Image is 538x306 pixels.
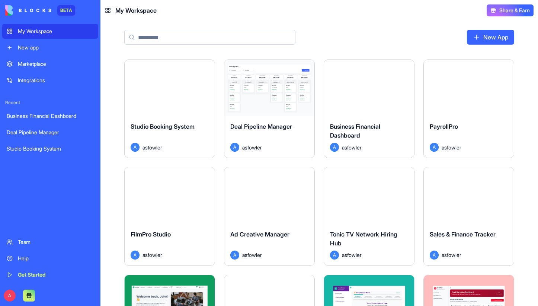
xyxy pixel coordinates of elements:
[499,7,530,14] span: Share & Earn
[230,143,239,152] span: A
[430,231,496,238] span: Sales & Finance Tracker
[131,143,140,152] span: A
[5,5,75,16] a: BETA
[131,251,140,260] span: A
[2,141,98,156] a: Studio Booking System
[18,271,94,278] div: Get Started
[124,59,215,158] a: Studio Booking SystemAasfowler
[142,251,162,259] span: asfowler
[57,5,75,16] div: BETA
[4,290,16,302] span: A
[2,40,98,55] a: New app
[2,73,98,88] a: Integrations
[131,123,195,130] span: Studio Booking System
[430,251,439,260] span: A
[224,167,315,265] a: Ad Creative ManagerAasfowler
[324,167,414,265] a: Tonic TV Network Hiring HubAasfowler
[2,125,98,140] a: Deal Pipeline Manager
[18,77,94,84] div: Integrations
[242,251,262,259] span: asfowler
[430,123,458,130] span: PayrollPro
[342,144,362,151] span: asfowler
[487,4,534,16] button: Share & Earn
[330,251,339,260] span: A
[18,238,94,246] div: Team
[442,251,461,259] span: asfowler
[115,6,157,15] span: My Workspace
[2,24,98,39] a: My Workspace
[230,123,292,130] span: Deal Pipeline Manager
[18,44,94,51] div: New app
[18,255,94,262] div: Help
[2,267,98,282] a: Get Started
[330,143,339,152] span: A
[224,59,315,158] a: Deal Pipeline ManagerAasfowler
[18,60,94,68] div: Marketplace
[230,251,239,260] span: A
[2,57,98,71] a: Marketplace
[5,5,51,16] img: logo
[467,30,514,45] a: New App
[124,167,215,265] a: FilmPro StudioAasfowler
[330,231,397,247] span: Tonic TV Network Hiring Hub
[230,231,289,238] span: Ad Creative Manager
[2,100,98,106] span: Recent
[7,129,94,136] div: Deal Pipeline Manager
[430,143,439,152] span: A
[142,144,162,151] span: asfowler
[342,251,362,259] span: asfowler
[242,144,262,151] span: asfowler
[442,144,461,151] span: asfowler
[324,59,414,158] a: Business Financial DashboardAasfowler
[330,123,380,139] span: Business Financial Dashboard
[2,235,98,249] a: Team
[131,231,171,238] span: FilmPro Studio
[7,145,94,152] div: Studio Booking System
[7,112,94,120] div: Business Financial Dashboard
[423,167,514,265] a: Sales & Finance TrackerAasfowler
[423,59,514,158] a: PayrollProAasfowler
[18,28,94,35] div: My Workspace
[2,109,98,123] a: Business Financial Dashboard
[2,251,98,266] a: Help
